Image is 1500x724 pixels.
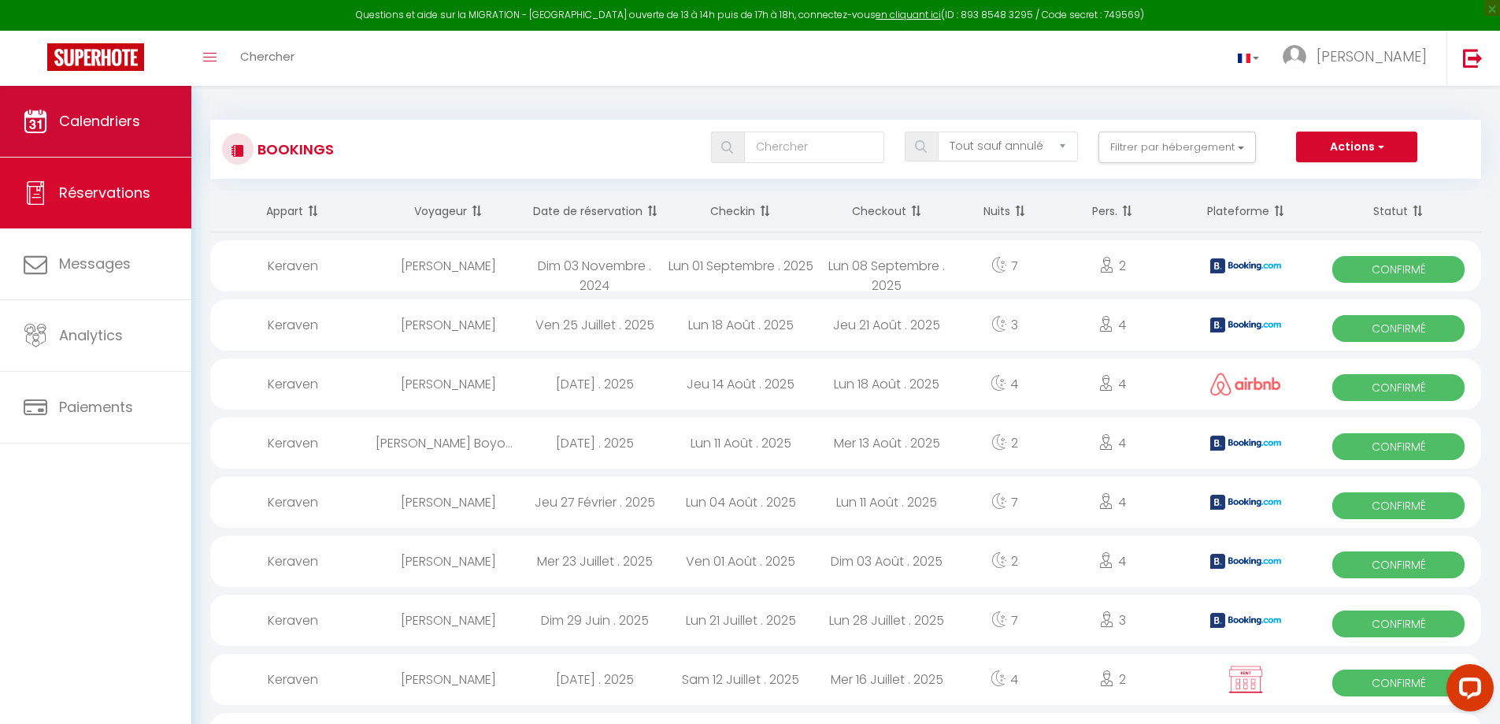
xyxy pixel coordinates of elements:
th: Sort by checkin [668,191,814,232]
img: logout [1463,48,1483,68]
span: Paiements [59,397,133,417]
th: Sort by rentals [210,191,376,232]
span: Réservations [59,183,150,202]
h3: Bookings [254,132,334,167]
a: ... [PERSON_NAME] [1271,31,1446,86]
th: Sort by nights [960,191,1049,232]
iframe: LiveChat chat widget [1434,658,1500,724]
button: Filtrer par hébergement [1098,132,1256,163]
button: Actions [1296,132,1417,163]
span: Chercher [240,48,294,65]
th: Sort by status [1316,191,1481,232]
th: Sort by guest [376,191,522,232]
th: Sort by booking date [521,191,668,232]
a: en cliquant ici [876,8,941,21]
span: Analytics [59,325,123,345]
span: Messages [59,254,131,273]
th: Sort by people [1049,191,1176,232]
span: Calendriers [59,111,140,131]
img: ... [1283,45,1306,69]
input: Chercher [744,132,884,163]
a: Chercher [228,31,306,86]
th: Sort by checkout [814,191,961,232]
span: [PERSON_NAME] [1317,46,1427,66]
th: Sort by channel [1176,191,1317,232]
img: Super Booking [47,43,144,71]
